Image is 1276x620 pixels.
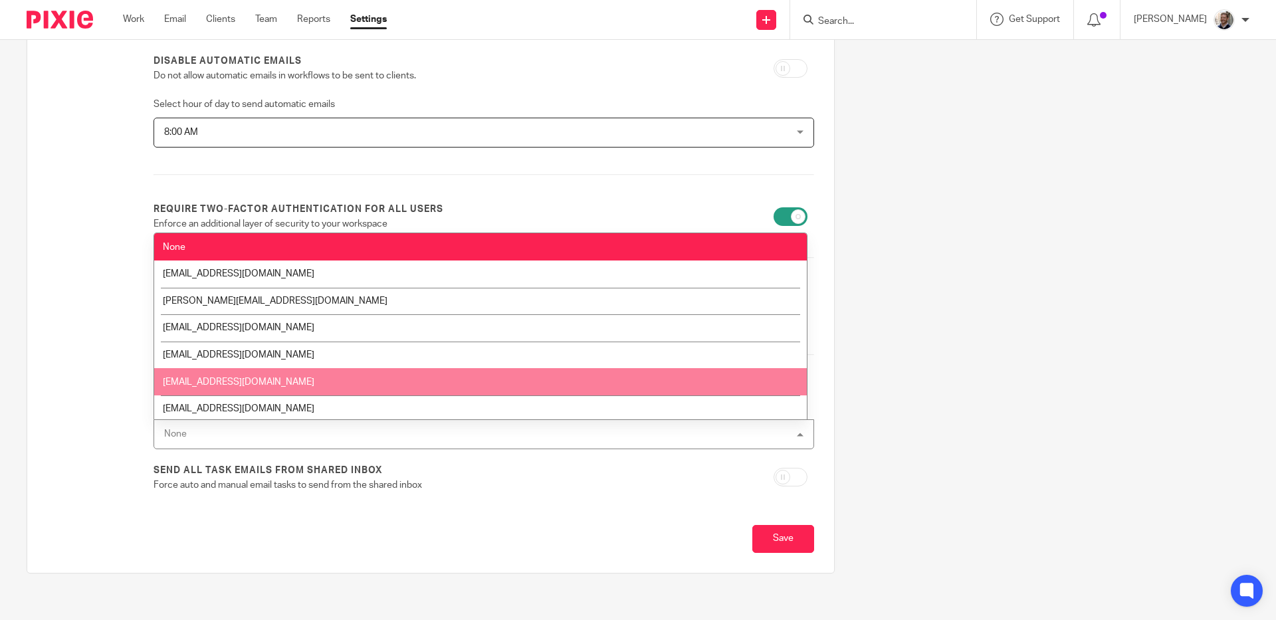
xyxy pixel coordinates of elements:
p: Force auto and manual email tasks to send from the shared inbox [154,478,587,492]
span: [EMAIL_ADDRESS][DOMAIN_NAME] [163,377,314,387]
label: Disable automatic emails [154,54,302,68]
span: [EMAIL_ADDRESS][DOMAIN_NAME] [163,404,314,413]
span: [PERSON_NAME][EMAIL_ADDRESS][DOMAIN_NAME] [163,296,387,306]
input: Save [752,525,814,554]
a: Team [255,13,277,26]
a: Settings [350,13,387,26]
img: Matt%20Circle.png [1214,9,1235,31]
span: [EMAIL_ADDRESS][DOMAIN_NAME] [163,323,314,332]
span: 8:00 AM [164,128,198,137]
span: None [163,243,185,252]
div: None [164,429,187,439]
a: Work [123,13,144,26]
p: Do not allow automatic emails in workflows to be sent to clients. [154,69,587,82]
p: [PERSON_NAME] [1134,13,1207,26]
span: Get Support [1009,15,1060,24]
p: Enforce an additional layer of security to your workspace [154,217,587,231]
a: Clients [206,13,235,26]
input: Search [817,16,936,28]
img: Pixie [27,11,93,29]
a: Email [164,13,186,26]
label: Require two-factor authentication for all users [154,203,443,216]
a: Reports [297,13,330,26]
label: Send all task emails from shared inbox [154,464,382,477]
label: Select hour of day to send automatic emails [154,98,335,111]
span: [EMAIL_ADDRESS][DOMAIN_NAME] [163,350,314,360]
span: [EMAIL_ADDRESS][DOMAIN_NAME] [163,269,314,278]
